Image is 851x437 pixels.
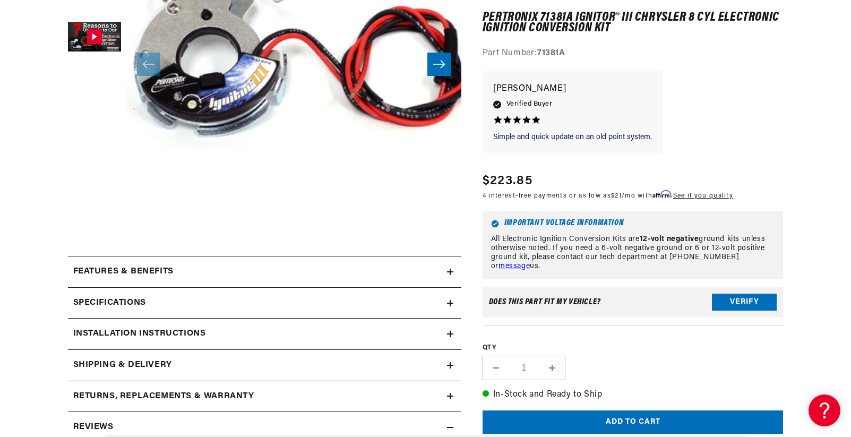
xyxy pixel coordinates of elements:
[68,288,461,319] summary: Specifications
[483,12,784,34] h1: PerTronix 71381A Ignitor® III Chrysler 8 cyl Electronic Ignition Conversion Kit
[491,220,775,228] h6: Important Voltage Information
[652,191,671,199] span: Affirm
[483,410,784,434] button: Add to cart
[73,265,174,279] h2: Features & Benefits
[489,298,601,307] div: Does This part fit My vehicle?
[498,262,530,270] a: message
[537,49,565,58] strong: 71381A
[483,388,784,402] p: In-Stock and Ready to Ship
[673,193,733,200] a: See if you qualify - Learn more about Affirm Financing (opens in modal)
[68,256,461,287] summary: Features & Benefits
[483,47,784,61] div: Part Number:
[483,172,532,191] span: $223.85
[68,350,461,381] summary: Shipping & Delivery
[73,421,114,434] h2: Reviews
[73,358,172,372] h2: Shipping & Delivery
[611,193,622,200] span: $21
[712,294,777,311] button: Verify
[491,235,775,271] p: All Electronic Ignition Conversion Kits are ground kits unless otherwise noted. If you need a 6-v...
[493,132,652,143] p: Simple and quick update on an old point system.
[73,296,146,310] h2: Specifications
[137,53,160,76] button: Slide left
[427,53,451,76] button: Slide right
[483,344,784,353] label: QTY
[68,319,461,349] summary: Installation instructions
[640,235,699,243] strong: 12-volt negative
[68,381,461,412] summary: Returns, Replacements & Warranty
[483,191,733,201] p: 4 interest-free payments or as low as /mo with .
[506,99,552,110] span: Verified Buyer
[73,390,254,404] h2: Returns, Replacements & Warranty
[493,82,652,97] p: [PERSON_NAME]
[73,327,206,341] h2: Installation instructions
